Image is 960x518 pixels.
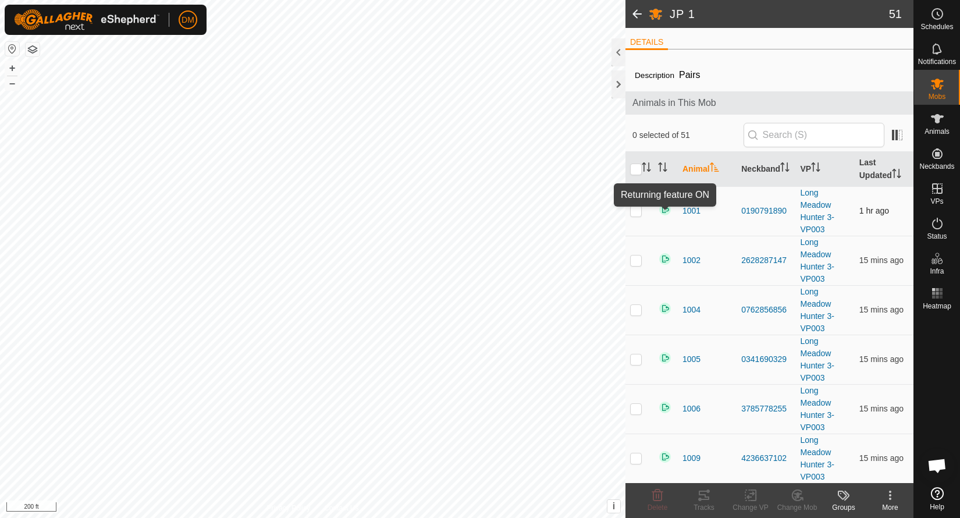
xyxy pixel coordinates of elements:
[682,205,701,217] span: 1001
[859,305,904,314] span: 10 Oct 2025 at 9:21 am
[925,128,950,135] span: Animals
[682,403,701,415] span: 1006
[682,353,701,366] span: 1005
[625,36,668,50] li: DETAILS
[780,164,790,173] p-sorticon: Activate to sort
[5,42,19,56] button: Reset Map
[642,164,651,173] p-sorticon: Activate to sort
[801,287,834,333] a: Long Meadow Hunter 3-VP003
[670,7,889,21] h2: JP 1
[859,453,904,463] span: 10 Oct 2025 at 9:22 am
[889,5,902,23] span: 51
[741,304,791,316] div: 0762856856
[635,71,674,80] label: Description
[801,237,834,283] a: Long Meadow Hunter 3-VP003
[930,268,944,275] span: Infra
[801,336,834,382] a: Long Meadow Hunter 3-VP003
[658,203,672,217] img: returning on
[914,482,960,515] a: Help
[632,129,744,141] span: 0 selected of 51
[737,152,795,187] th: Neckband
[741,452,791,464] div: 4236637102
[613,501,615,511] span: i
[658,351,672,365] img: returning on
[658,400,672,414] img: returning on
[801,435,834,481] a: Long Meadow Hunter 3-VP003
[607,500,620,513] button: i
[658,301,672,315] img: returning on
[681,502,727,513] div: Tracks
[26,42,40,56] button: Map Layers
[859,404,904,413] span: 10 Oct 2025 at 9:22 am
[859,256,904,265] span: 10 Oct 2025 at 9:22 am
[658,252,672,266] img: returning on
[918,58,956,65] span: Notifications
[855,152,913,187] th: Last Updated
[678,152,737,187] th: Animal
[859,206,889,215] span: 10 Oct 2025 at 8:07 am
[741,403,791,415] div: 3785778255
[741,353,791,366] div: 0341690329
[820,502,867,513] div: Groups
[14,9,159,30] img: Gallagher Logo
[741,254,791,267] div: 2628287147
[801,386,834,432] a: Long Meadow Hunter 3-VP003
[923,303,951,310] span: Heatmap
[648,503,668,512] span: Delete
[930,503,944,510] span: Help
[892,171,901,180] p-sorticon: Activate to sort
[930,198,943,205] span: VPs
[859,354,904,364] span: 10 Oct 2025 at 9:22 am
[919,163,954,170] span: Neckbands
[811,164,820,173] p-sorticon: Activate to sort
[801,188,834,234] a: Long Meadow Hunter 3-VP003
[744,123,884,147] input: Search (S)
[920,448,955,483] div: Open chat
[796,152,855,187] th: VP
[674,65,705,84] span: Pairs
[5,76,19,90] button: –
[867,502,913,513] div: More
[682,254,701,267] span: 1002
[741,205,791,217] div: 0190791890
[682,304,701,316] span: 1004
[710,164,719,173] p-sorticon: Activate to sort
[5,61,19,75] button: +
[682,452,701,464] span: 1009
[324,503,358,513] a: Contact Us
[266,503,310,513] a: Privacy Policy
[658,450,672,464] img: returning on
[920,23,953,30] span: Schedules
[632,96,906,110] span: Animals in This Mob
[182,14,194,26] span: DM
[727,502,774,513] div: Change VP
[658,164,667,173] p-sorticon: Activate to sort
[927,233,947,240] span: Status
[774,502,820,513] div: Change Mob
[929,93,945,100] span: Mobs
